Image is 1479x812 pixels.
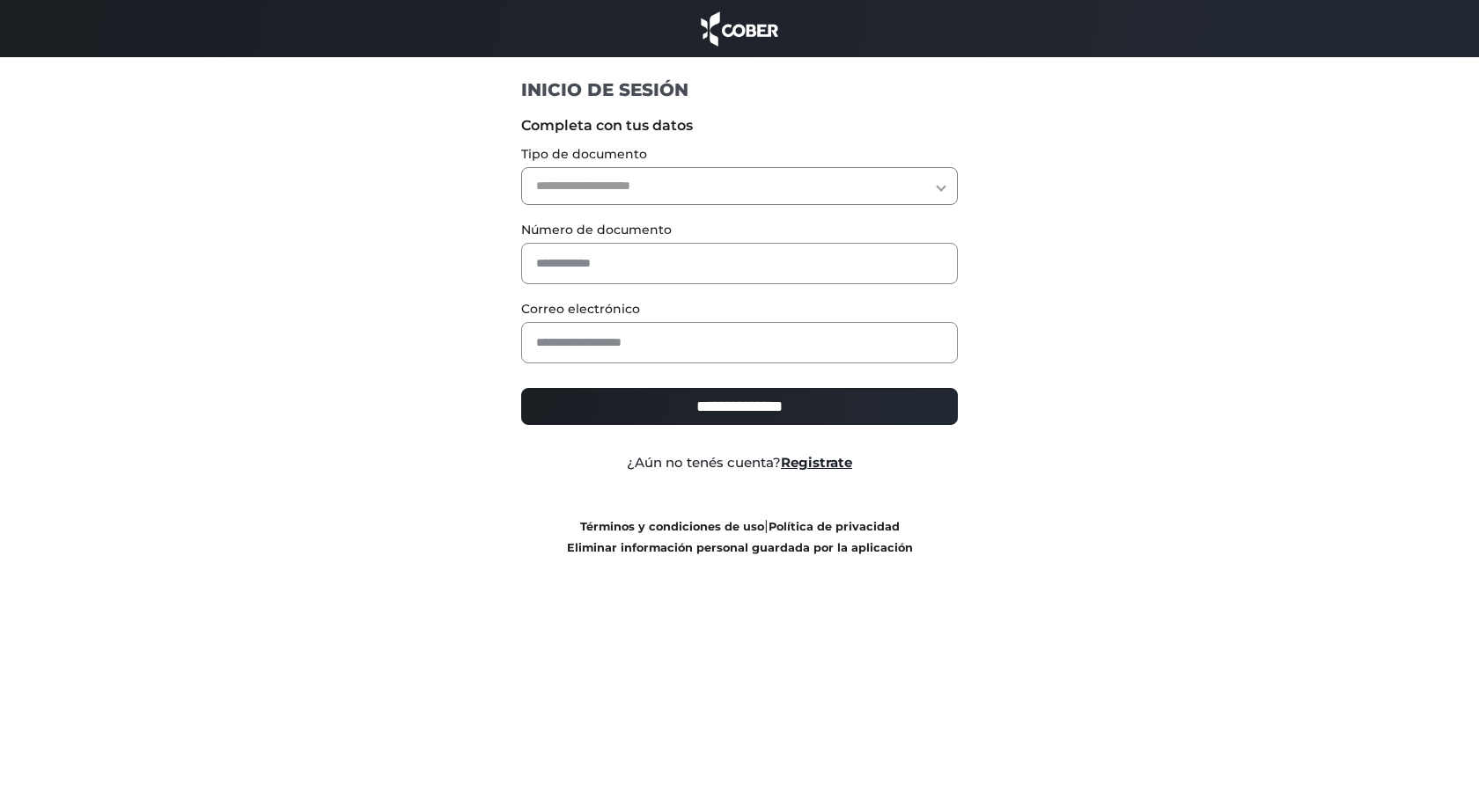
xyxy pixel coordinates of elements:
h1: INICIO DE SESIÓN [521,78,959,101]
label: Correo electrónico [521,300,959,318]
a: Términos y condiciones de uso [580,520,764,533]
div: | [508,516,972,558]
label: Número de documento [521,221,959,239]
a: Política de privacidad [769,520,900,533]
div: ¿Aún no tenés cuenta? [508,453,972,473]
a: Eliminar información personal guardada por la aplicación [567,541,913,554]
label: Tipo de documento [521,145,959,164]
img: cober_marca.png [696,9,783,48]
label: Completa con tus datos [521,115,959,136]
a: Registrate [781,454,852,471]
